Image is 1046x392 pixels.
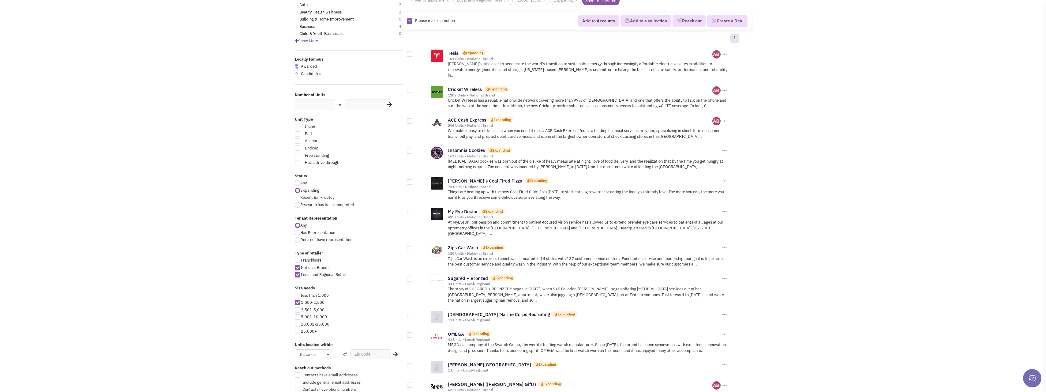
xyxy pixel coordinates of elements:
span: Franchisors [301,258,321,263]
span: Recent Bankruptcy [300,195,334,200]
a: OMEGA [448,331,464,337]
a: Auto [299,2,308,8]
a: Tesla [448,50,459,56]
span: Any [300,180,307,186]
div: 495 Units • National Brand [448,215,721,220]
a: Sugared + Bronzed [448,275,488,281]
span: 0 [399,17,407,22]
span: 5,001-10,000 [301,314,327,319]
p: We make it easy to obtain cash when you need it most. ACE Cash Express, Inc. is a leading financi... [448,128,728,139]
span: Contacts have phone numbers [302,387,356,392]
span: of [343,352,347,357]
span: Does not have representation [300,237,352,242]
div: 296 Units • National Brand [448,123,713,128]
div: Expanding [495,275,513,281]
div: 41 Units • Local/Regional [448,337,721,342]
span: Pad [301,131,369,137]
span: less than 1,000 [301,293,329,298]
label: Type of retailer [295,251,403,256]
div: Expanding [530,178,547,183]
a: Cricket Wireless [448,86,482,92]
button: Add to a collection [620,15,671,27]
span: 2 [399,2,407,8]
span: Endcap [301,145,369,151]
span: Local and Regional Retail [301,272,346,277]
span: Include general email addresses [302,380,361,385]
a: My Eye Doctor [448,209,478,214]
a: [PERSON_NAME]'s Coal Fired Pizza [448,178,522,184]
div: Expanding [543,381,561,386]
div: Expanding [486,245,503,250]
p: [MEDICAL_DATA] Cookies was born out of the dislike of heavy meals late at night, love of food del... [448,159,728,170]
span: Expanding [300,188,319,193]
a: Building & Home Improvement [299,17,354,22]
div: 33 Units • Local/Regional [448,281,721,286]
img: Rectangle.png [407,18,412,24]
a: Business [299,24,315,30]
img: iMkZg-XKaEGkwuPY-rrUfg.png [712,50,721,58]
p: The story of SUGARED + BRONZED® began in [DATE], when S+B Founder, [PERSON_NAME], began offering ... [448,286,728,303]
p: Things are heating up with the new Coal Fired Club! Join [DATE] to start earning rewards for eati... [448,189,728,201]
p: At MyEyeDr., our passion and commitment to patient-focused vision service has allowed us to exten... [448,220,728,237]
div: 1 Units • Local/Regional [448,368,721,373]
span: 25,000+ [301,329,317,334]
div: 73 Units • National Brand [448,184,721,189]
label: Number of Units [295,92,403,98]
div: Expanding [485,209,503,214]
a: ACE Cash Express [448,117,486,123]
input: Zip Code [351,349,391,359]
button: Create a Deal [707,15,748,27]
span: 2 [399,9,407,15]
a: Zips Car Wash [448,245,478,251]
span: Free standing [301,153,369,159]
span: 4 [399,24,407,30]
div: 11 Units • Local/Regional [448,318,721,322]
a: Beauty Health & Fitness [299,9,342,15]
label: Locally Famous [295,57,403,62]
span: Has Representation [300,230,335,235]
a: 1 [730,34,739,43]
label: Status [295,173,403,179]
p: MEGA is a company of the Swatch Group, the world’s leading watch manufacturer. Since [DATE], the ... [448,342,728,353]
a: [PERSON_NAME] ([PERSON_NAME] Gifts) [448,381,536,387]
img: iMkZg-XKaEGkwuPY-rrUfg.png [712,381,721,390]
span: Research has been completed [300,202,354,207]
p: [PERSON_NAME]’s mission is to accelerate the world’s transition to sustainable energy through inc... [448,61,728,78]
span: Contacts have email addresses [302,372,358,378]
span: 1,000-2,500 [301,300,324,305]
label: to [337,102,341,108]
img: iMkZg-XKaEGkwuPY-rrUfg.png [712,117,721,125]
a: Insomnia Cookies [448,147,485,153]
div: 1289 Units • National Brand [448,93,713,98]
img: locallyfamous-largeicon.png [295,64,298,69]
div: Expanding [489,86,507,92]
div: Expanding [493,117,511,122]
label: Tenant Representation [295,216,403,221]
span: Anchor [301,138,369,144]
div: Expanding [471,331,489,336]
div: Search Nearby [389,350,399,358]
a: [DEMOGRAPHIC_DATA] Marine Corps Recruiting [448,311,550,317]
div: 189 Units • National Brand [448,251,721,256]
span: Please make selection [415,18,455,23]
div: Expanding [538,362,556,367]
span: Any [300,223,307,228]
span: 0 [399,31,407,37]
div: Expanding [492,148,510,153]
div: Expanding [466,50,483,55]
span: Awarded [301,64,317,69]
button: Reach out [673,15,706,27]
label: Size needs [295,285,403,291]
span: National Brands [301,265,329,270]
span: 2,501-5,000 [301,307,324,312]
span: Has a drive through [301,160,369,166]
div: 104 Units • National Brand [448,56,713,61]
span: Inline [301,124,369,130]
p: Zips Car Wash is an express tunnel wash, located in 14 states with 137 customer service centers. ... [448,256,728,267]
label: Unit Type [295,117,403,123]
div: Expanding [557,311,575,317]
p: Cricket Wireless has a reliable nationwide network covering more than 97% of [DEMOGRAPHIC_DATA] a... [448,98,728,109]
div: Search Nearby [383,101,393,109]
label: Units located within [295,342,403,348]
a: Child & Youth Businesses [299,31,343,37]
